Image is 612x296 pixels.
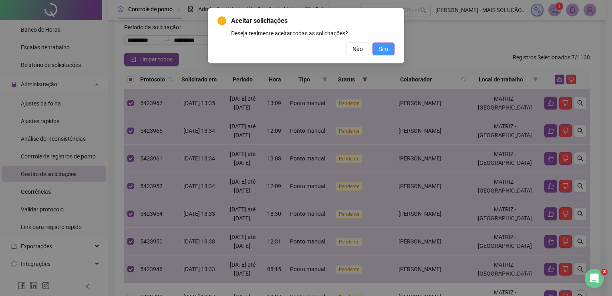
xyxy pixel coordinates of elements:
[372,43,395,55] button: Sim
[352,45,363,53] span: Não
[231,29,395,38] div: Deseja realmente aceitar todas as solicitações?
[346,43,369,55] button: Não
[601,269,608,275] span: 3
[379,45,388,53] span: Sim
[231,16,395,26] span: Aceitar solicitações
[585,269,604,288] iframe: Intercom live chat
[217,16,226,25] span: exclamation-circle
